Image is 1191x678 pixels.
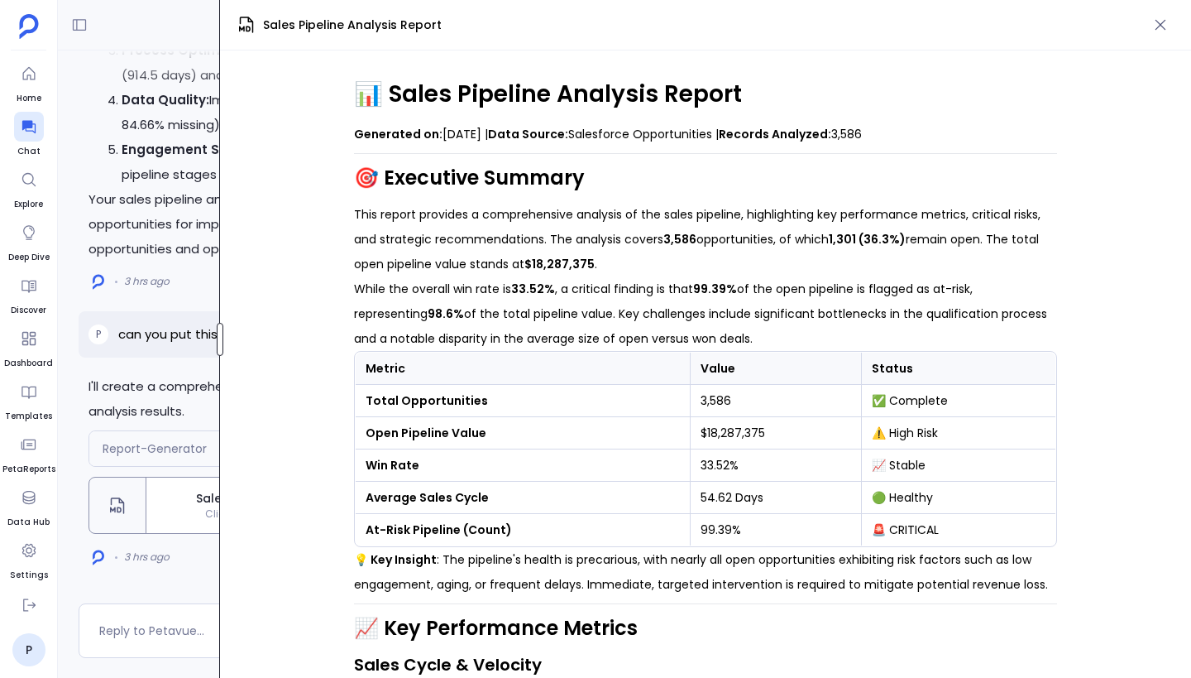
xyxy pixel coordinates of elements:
[4,357,53,370] span: Dashboard
[11,271,46,317] a: Discover
[14,59,44,105] a: Home
[8,218,50,264] a: Deep Dive
[19,14,39,39] img: petavue logo
[7,516,50,529] span: Data Hub
[5,410,52,423] span: Templates
[14,112,44,158] a: Chat
[14,165,44,211] a: Explore
[14,145,44,158] span: Chat
[11,304,46,317] span: Discover
[10,536,48,582] a: Settings
[4,324,53,370] a: Dashboard
[12,633,45,666] a: P
[2,463,55,476] span: PetaReports
[2,430,55,476] a: PetaReports
[8,251,50,264] span: Deep Dive
[5,377,52,423] a: Templates
[14,198,44,211] span: Explore
[10,569,48,582] span: Settings
[7,483,50,529] a: Data Hub
[14,92,44,105] span: Home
